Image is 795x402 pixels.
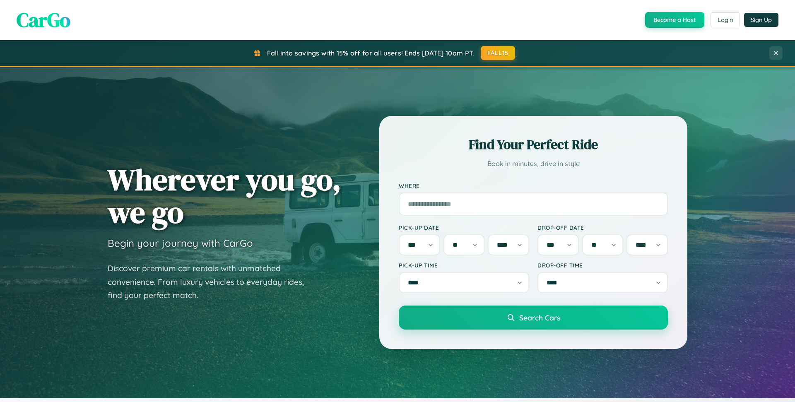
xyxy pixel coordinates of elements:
[108,262,315,302] p: Discover premium car rentals with unmatched convenience. From luxury vehicles to everyday rides, ...
[399,182,668,189] label: Where
[537,262,668,269] label: Drop-off Time
[108,237,253,249] h3: Begin your journey with CarGo
[267,49,475,57] span: Fall into savings with 15% off for all users! Ends [DATE] 10am PT.
[744,13,778,27] button: Sign Up
[108,163,341,229] h1: Wherever you go, we go
[17,6,70,34] span: CarGo
[399,158,668,170] p: Book in minutes, drive in style
[481,46,516,60] button: FALL15
[399,262,529,269] label: Pick-up Time
[537,224,668,231] label: Drop-off Date
[519,313,560,322] span: Search Cars
[645,12,704,28] button: Become a Host
[399,135,668,154] h2: Find Your Perfect Ride
[399,306,668,330] button: Search Cars
[399,224,529,231] label: Pick-up Date
[711,12,740,27] button: Login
